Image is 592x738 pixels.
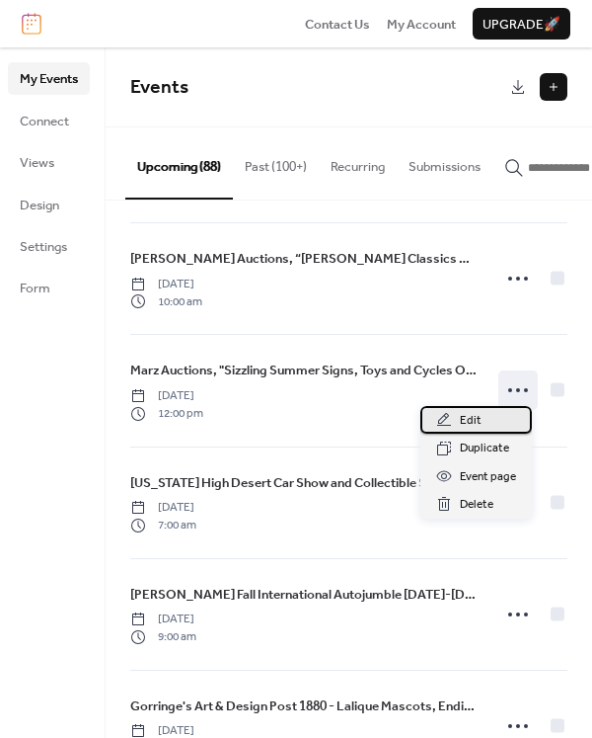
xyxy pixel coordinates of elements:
a: [PERSON_NAME] Auctions, “[PERSON_NAME] Classics Museum 2-Day Live Auction” [DATE]-[DATE] [130,248,479,270]
a: Gorringe's Art & Design Post 1880 - Lalique Mascots, Ending [DATE] [130,696,479,717]
a: [PERSON_NAME] Fall International Autojumble [DATE]-[DATE] [130,584,479,606]
span: Delete [460,495,493,515]
span: Contact Us [305,15,370,35]
span: [DATE] [130,499,196,517]
span: [DATE] [130,276,202,293]
button: Submissions [397,127,492,197]
span: [DATE] [130,611,196,628]
button: Upcoming (88) [125,127,233,199]
span: [DATE] [130,387,203,405]
span: My Account [387,15,456,35]
span: Views [20,153,54,173]
span: Form [20,279,50,298]
span: [PERSON_NAME] Fall International Autojumble [DATE]-[DATE] [130,585,479,605]
span: Edit [460,411,481,431]
a: Contact Us [305,14,370,34]
span: 7:00 am [130,517,196,534]
span: 12:00 pm [130,405,203,423]
span: Duplicate [460,439,509,458]
button: Past (100+) [233,127,319,197]
span: Settings [20,237,67,257]
span: Marz Auctions, "Sizzling Summer Signs, Toys and Cycles Online Auction" ending [DATE]. [130,361,479,380]
a: Connect [8,105,90,136]
span: 10:00 am [130,293,202,311]
img: logo [22,13,41,35]
button: Recurring [319,127,397,197]
a: Marz Auctions, "Sizzling Summer Signs, Toys and Cycles Online Auction" ending [DATE]. [130,360,479,381]
a: My Account [387,14,456,34]
span: My Events [20,69,78,89]
span: Connect [20,112,69,131]
span: Upgrade 🚀 [482,15,560,35]
a: Design [8,189,90,220]
span: Gorringe's Art & Design Post 1880 - Lalique Mascots, Ending [DATE] [130,697,479,716]
span: Events [130,69,188,106]
button: Upgrade🚀 [473,8,570,40]
span: 9:00 am [130,628,196,646]
span: Event page [460,467,516,487]
a: Settings [8,230,90,262]
a: My Events [8,62,90,94]
span: Design [20,196,59,215]
span: [PERSON_NAME] Auctions, “[PERSON_NAME] Classics Museum 2-Day Live Auction” [DATE]-[DATE] [130,249,479,269]
a: [US_STATE] High Desert Car Show and Collectible Swap Meet, [DATE] [130,472,479,494]
a: Views [8,146,90,178]
span: [US_STATE] High Desert Car Show and Collectible Swap Meet, [DATE] [130,473,479,493]
a: Form [8,272,90,303]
